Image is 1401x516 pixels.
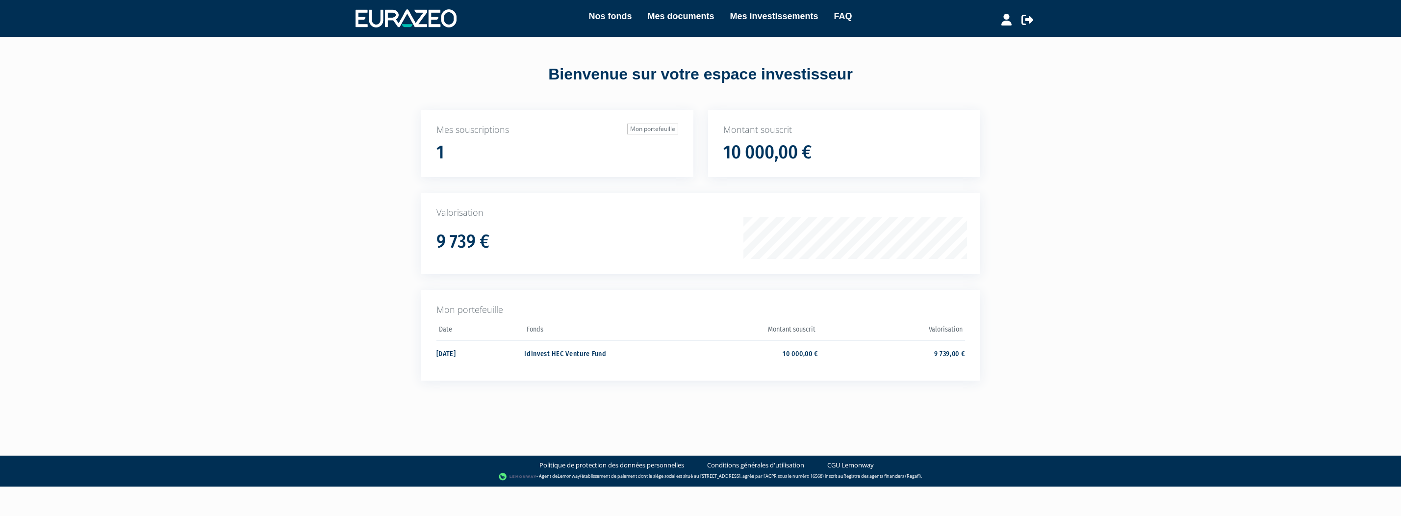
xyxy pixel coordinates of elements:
img: logo-lemonway.png [499,472,536,482]
a: Registre des agents financiers (Regafi) [843,473,921,479]
p: Mes souscriptions [436,124,678,136]
th: Fonds [524,322,671,340]
a: Conditions générales d'utilisation [707,461,804,470]
a: Nos fonds [588,9,632,23]
div: Bienvenue sur votre espace investisseur [399,63,1002,86]
a: Lemonway [558,473,580,479]
a: Mon portefeuille [627,124,678,134]
a: Mes investissements [730,9,818,23]
h1: 10 000,00 € [723,142,812,163]
a: CGU Lemonway [827,461,874,470]
th: Valorisation [818,322,965,340]
th: Montant souscrit [671,322,818,340]
div: - Agent de (établissement de paiement dont le siège social est situé au [STREET_ADDRESS], agréé p... [10,472,1391,482]
p: Mon portefeuille [436,304,965,316]
img: 1732889491-logotype_eurazeo_blanc_rvb.png [356,9,457,27]
p: Montant souscrit [723,124,965,136]
a: FAQ [834,9,852,23]
a: Politique de protection des données personnelles [539,461,684,470]
h1: 9 739 € [436,232,489,252]
a: Mes documents [647,9,714,23]
td: [DATE] [436,340,525,366]
p: Valorisation [436,206,965,219]
th: Date [436,322,525,340]
td: Idinvest HEC Venture Fund [524,340,671,366]
td: 10 000,00 € [671,340,818,366]
td: 9 739,00 € [818,340,965,366]
h1: 1 [436,142,444,163]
